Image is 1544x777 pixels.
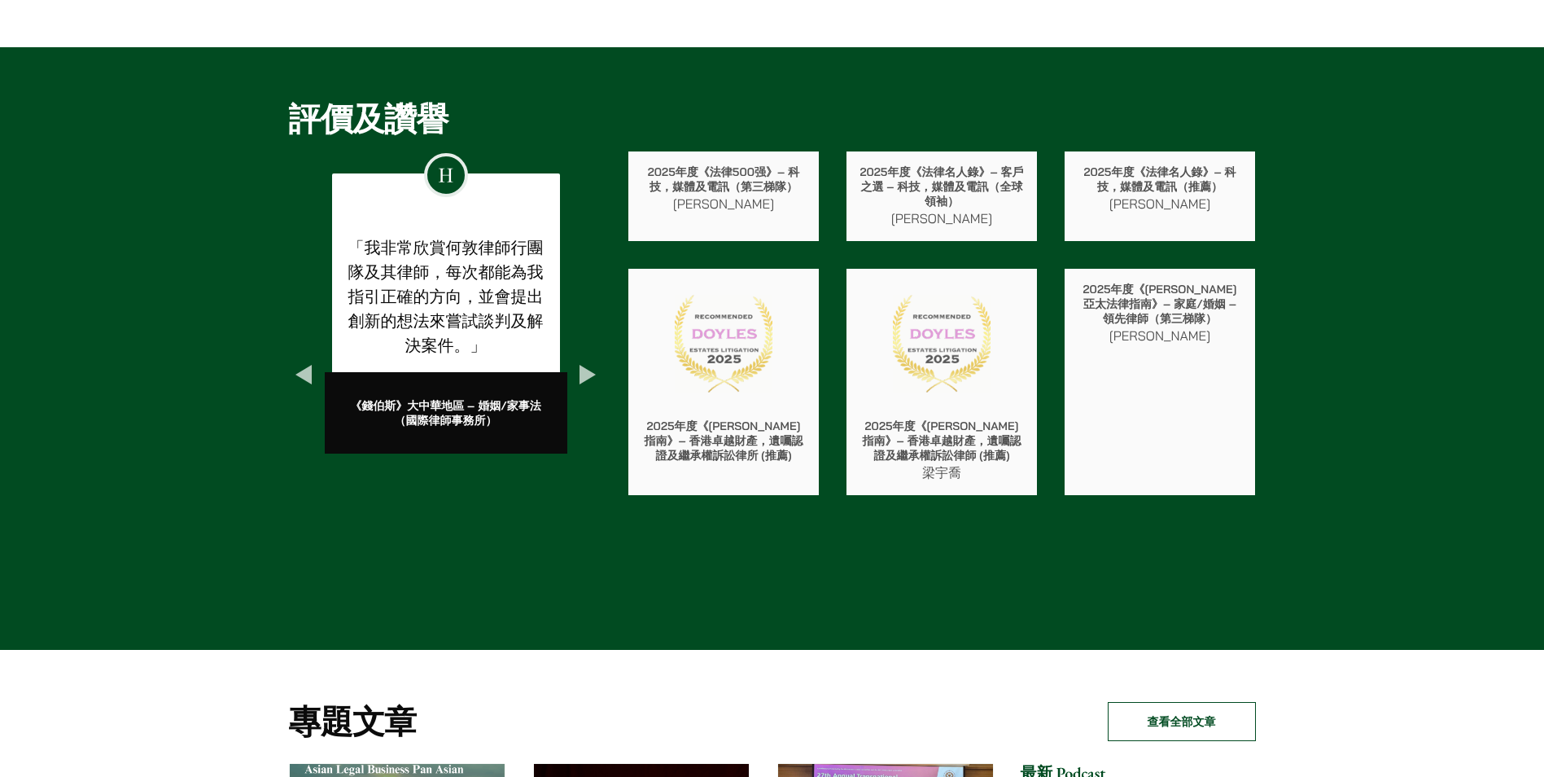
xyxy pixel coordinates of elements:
p: [PERSON_NAME] [1078,326,1242,345]
p: 2025年度《[PERSON_NAME]亞太法律指南》– 家庭/婚姻 – 領先律師（第三梯隊） [1078,282,1242,326]
a: 查看全部文章 [1108,702,1256,741]
p: 2025年度《法律500强》– 科技，媒體及電訊（第三梯隊） [641,165,806,194]
button: Next [573,360,602,389]
p: 2025年度《法律名人錄》– 客戶之選 – 科技，媒體及電訊（全球領袖） [859,165,1024,209]
button: Previous [289,360,318,389]
p: [PERSON_NAME] [1078,194,1242,213]
p: [PERSON_NAME] [859,209,1024,228]
p: 2025年度《[PERSON_NAME]指南》– 香港卓越財產，遺囑認證及繼承權訴訟律師 (推薦) [859,419,1024,463]
p: 2025年度《法律名人錄》– 科技，媒體及電訊（推薦） [1078,165,1242,194]
p: 「我非常欣賞何敦律師行團隊及其律師，每次都能為我指引正確的方向，並會提出創新的想法來嘗試談判及解決案件。」 [345,235,547,358]
p: 梁宇喬 [859,463,1024,482]
p: 2025年度《[PERSON_NAME]指南》– 香港卓越財產，遺囑認證及繼承權訴訟律所 (推薦) [641,419,806,463]
div: 《錢伯斯》大中華地區 – 婚姻/家事法（國際律師事務所） [332,372,560,454]
h2: 評價及讚譽 [289,99,1256,138]
h2: 專題文章 [289,702,807,741]
p: [PERSON_NAME] [641,194,806,213]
